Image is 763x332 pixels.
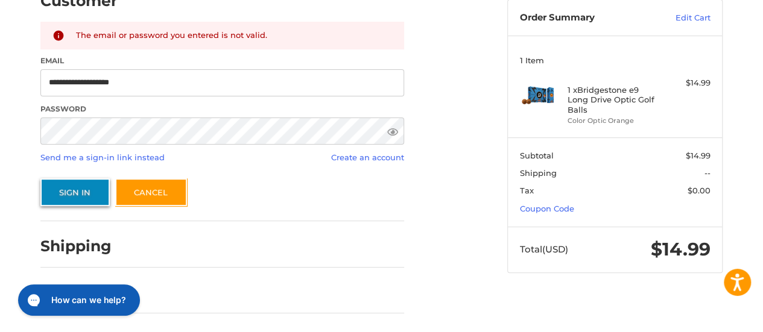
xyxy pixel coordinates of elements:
span: -- [704,168,711,178]
iframe: Gorgias live chat messenger [12,280,144,320]
span: Shipping [520,168,557,178]
label: Email [40,55,404,66]
h2: Shipping [40,237,112,255]
h3: Order Summary [520,12,650,24]
button: Sign In [40,178,110,206]
a: Create an account [331,152,404,162]
h4: 1 x Bridgestone e9 Long Drive Optic Golf Balls [568,85,660,114]
a: Edit Cart [650,12,711,24]
a: Send me a sign-in link instead [40,152,165,162]
span: Subtotal [520,151,554,160]
span: $0.00 [688,186,711,195]
a: Coupon Code [520,204,574,213]
span: Total (USD) [520,243,568,255]
li: Color Optic Orange [568,116,660,126]
span: $14.99 [686,151,711,160]
span: Tax [520,186,534,195]
span: $14.99 [651,238,711,260]
a: Cancel [115,178,187,206]
div: The email or password you entered is not valid. [76,30,393,42]
div: $14.99 [663,77,711,89]
h3: 1 Item [520,55,711,65]
label: Password [40,104,404,114]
